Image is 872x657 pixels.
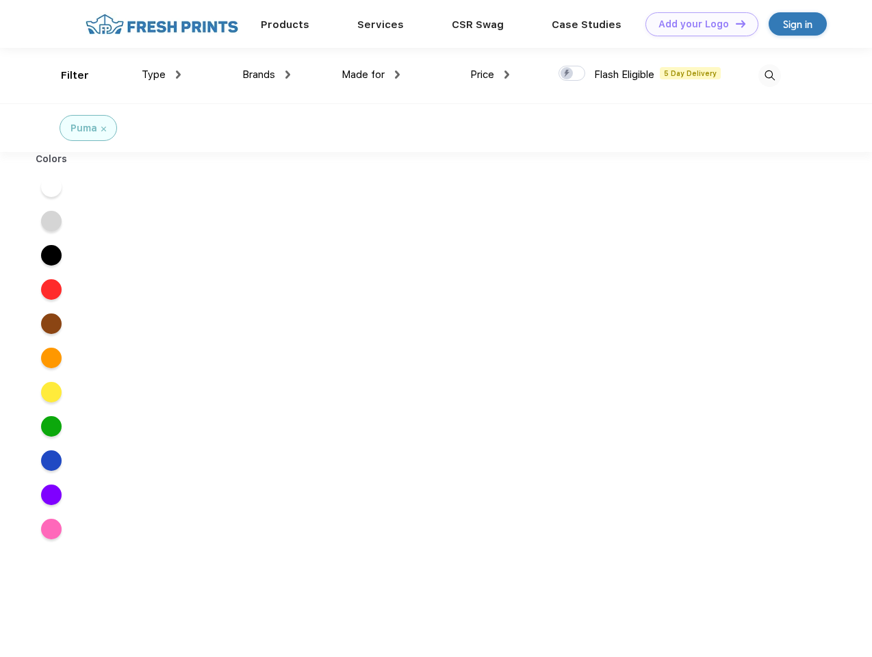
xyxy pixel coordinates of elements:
[594,68,654,81] span: Flash Eligible
[452,18,504,31] a: CSR Swag
[660,67,721,79] span: 5 Day Delivery
[176,70,181,79] img: dropdown.png
[142,68,166,81] span: Type
[783,16,812,32] div: Sign in
[261,18,309,31] a: Products
[504,70,509,79] img: dropdown.png
[658,18,729,30] div: Add your Logo
[395,70,400,79] img: dropdown.png
[101,127,106,131] img: filter_cancel.svg
[769,12,827,36] a: Sign in
[285,70,290,79] img: dropdown.png
[70,121,97,136] div: Puma
[357,18,404,31] a: Services
[342,68,385,81] span: Made for
[736,20,745,27] img: DT
[470,68,494,81] span: Price
[61,68,89,83] div: Filter
[758,64,781,87] img: desktop_search.svg
[25,152,78,166] div: Colors
[242,68,275,81] span: Brands
[81,12,242,36] img: fo%20logo%202.webp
